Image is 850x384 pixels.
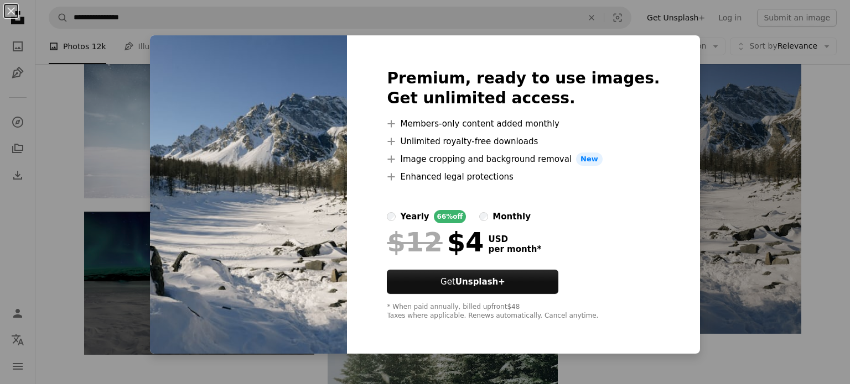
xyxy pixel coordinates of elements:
input: monthly [479,212,488,221]
h2: Premium, ready to use images. Get unlimited access. [387,69,660,108]
div: * When paid annually, billed upfront $48 Taxes where applicable. Renews automatically. Cancel any... [387,303,660,320]
div: monthly [493,210,531,223]
input: yearly66%off [387,212,396,221]
img: premium_photo-1672109350166-0d98b2a00d6e [150,35,347,354]
li: Members-only content added monthly [387,117,660,130]
span: $12 [387,228,442,256]
button: GetUnsplash+ [387,270,558,294]
span: per month * [488,244,541,254]
span: USD [488,234,541,244]
li: Enhanced legal protections [387,170,660,183]
div: yearly [400,210,429,223]
li: Image cropping and background removal [387,152,660,166]
div: 66% off [434,210,467,223]
strong: Unsplash+ [455,277,505,287]
div: $4 [387,228,484,256]
li: Unlimited royalty-free downloads [387,135,660,148]
span: New [576,152,603,166]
